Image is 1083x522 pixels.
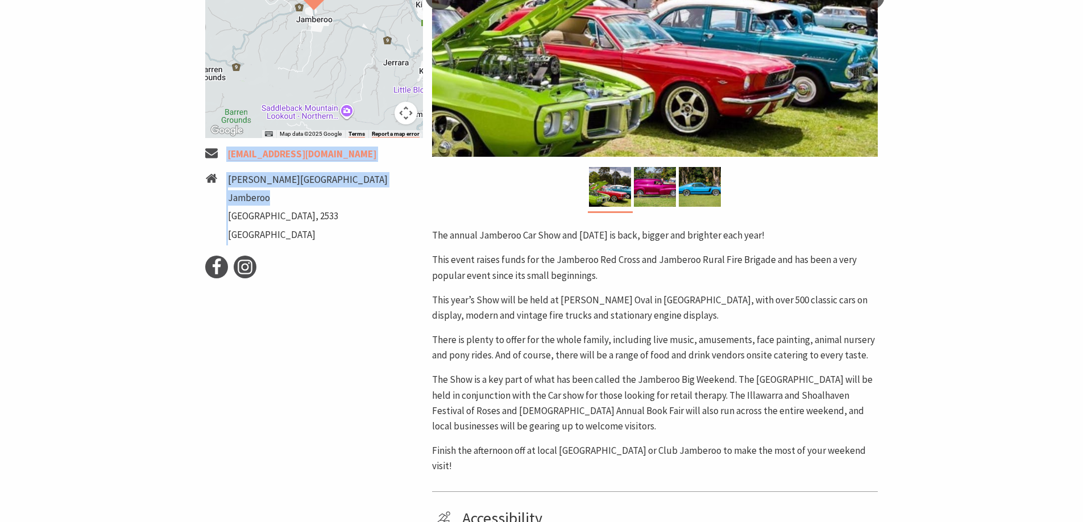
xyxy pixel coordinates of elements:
[280,131,342,137] span: Map data ©2025 Google
[348,131,365,137] a: Terms (opens in new tab)
[208,123,246,138] a: Open this area in Google Maps (opens a new window)
[372,131,420,137] a: Report a map error
[395,102,417,124] button: Map camera controls
[634,167,676,207] img: Pink Car
[432,332,878,363] p: There is plenty to offer for the whole family, including live music, amusements, face painting, a...
[432,293,878,323] p: This year’s Show will be held at [PERSON_NAME] Oval in [GEOGRAPHIC_DATA], with over 500 classic c...
[432,228,878,243] p: The annual Jamberoo Car Show and [DATE] is back, bigger and brighter each year!
[432,372,878,434] p: The Show is a key part of what has been called the Jamberoo Big Weekend. The [GEOGRAPHIC_DATA] wi...
[228,172,388,187] li: [PERSON_NAME][GEOGRAPHIC_DATA]
[228,208,388,224] li: [GEOGRAPHIC_DATA], 2533
[432,443,878,474] p: Finish the afternoon off at local [GEOGRAPHIC_DATA] or Club Jamberoo to make the most of your wee...
[432,252,878,283] p: This event raises funds for the Jamberoo Red Cross and Jamberoo Rural Fire Brigade and has been a...
[208,123,246,138] img: Google
[589,167,631,207] img: Jamberoo Car Show
[228,227,388,243] li: [GEOGRAPHIC_DATA]
[265,130,273,138] button: Keyboard shortcuts
[228,148,376,161] a: [EMAIL_ADDRESS][DOMAIN_NAME]
[679,167,721,207] img: Blue Car
[228,190,388,206] li: Jamberoo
